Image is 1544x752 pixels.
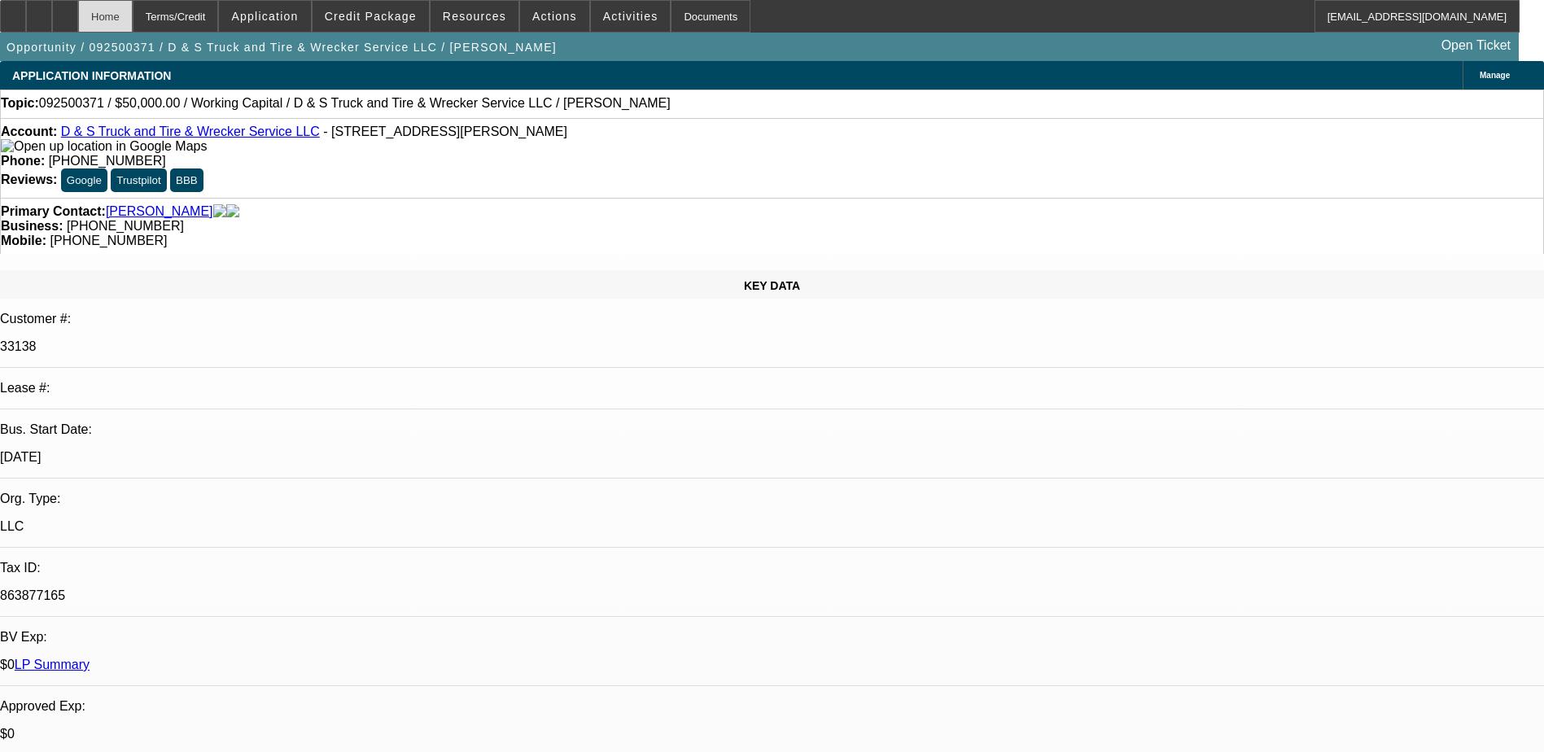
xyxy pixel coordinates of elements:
span: Credit Package [325,10,417,23]
a: D & S Truck and Tire & Wrecker Service LLC [61,125,320,138]
strong: Account: [1,125,57,138]
button: Credit Package [313,1,429,32]
span: [PHONE_NUMBER] [67,219,184,233]
strong: Mobile: [1,234,46,247]
button: Actions [520,1,589,32]
strong: Primary Contact: [1,204,106,219]
span: 092500371 / $50,000.00 / Working Capital / D & S Truck and Tire & Wrecker Service LLC / [PERSON_N... [39,96,671,111]
a: View Google Maps [1,139,207,153]
strong: Phone: [1,154,45,168]
span: Activities [603,10,658,23]
strong: Topic: [1,96,39,111]
button: Trustpilot [111,168,166,192]
a: [PERSON_NAME] [106,204,213,219]
a: LP Summary [15,658,90,671]
button: Application [219,1,310,32]
span: APPLICATION INFORMATION [12,69,171,82]
span: [PHONE_NUMBER] [50,234,167,247]
span: Actions [532,10,577,23]
span: Resources [443,10,506,23]
a: Open Ticket [1435,32,1517,59]
span: Application [231,10,298,23]
button: Google [61,168,107,192]
button: BBB [170,168,203,192]
span: [PHONE_NUMBER] [49,154,166,168]
button: Resources [431,1,518,32]
button: Activities [591,1,671,32]
span: - [STREET_ADDRESS][PERSON_NAME] [323,125,567,138]
span: Opportunity / 092500371 / D & S Truck and Tire & Wrecker Service LLC / [PERSON_NAME] [7,41,557,54]
span: Manage [1480,71,1510,80]
span: KEY DATA [744,279,800,292]
img: Open up location in Google Maps [1,139,207,154]
img: linkedin-icon.png [226,204,239,219]
strong: Reviews: [1,173,57,186]
img: facebook-icon.png [213,204,226,219]
strong: Business: [1,219,63,233]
